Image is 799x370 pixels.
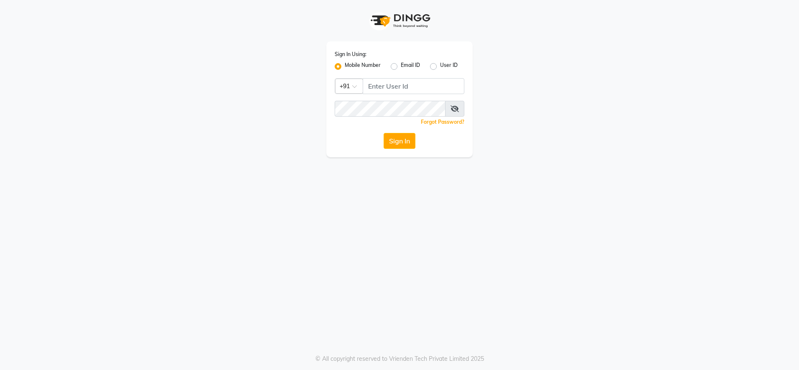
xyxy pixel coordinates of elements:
[345,61,381,71] label: Mobile Number
[384,133,415,149] button: Sign In
[363,78,464,94] input: Username
[335,51,366,58] label: Sign In Using:
[401,61,420,71] label: Email ID
[440,61,458,71] label: User ID
[421,119,464,125] a: Forgot Password?
[366,8,433,33] img: logo1.svg
[335,101,446,117] input: Username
